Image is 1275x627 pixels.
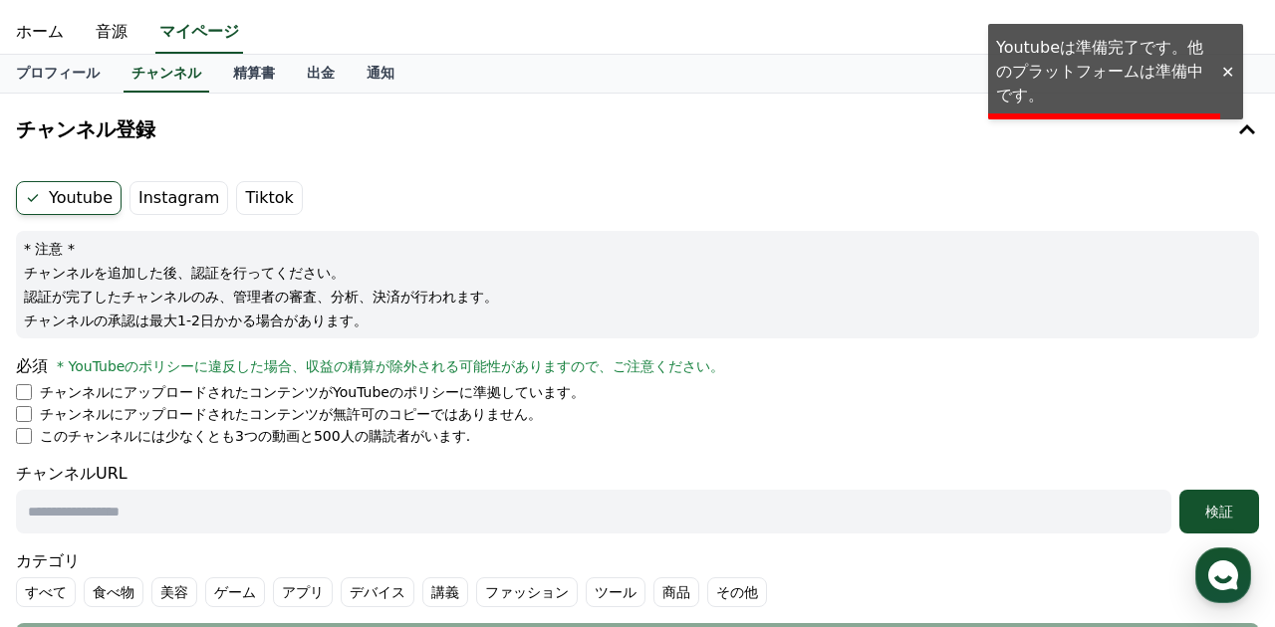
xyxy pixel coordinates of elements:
div: チャンネルURL [16,462,1259,533]
p: チャンネルの承認は最大1-2日かかる場合があります。 [24,311,1251,330]
div: 検証 [1187,502,1251,522]
a: 設定 [257,462,382,512]
label: Instagram [129,181,228,215]
a: チャンネル [124,55,209,93]
label: 美容 [151,577,197,607]
label: 講義 [422,577,468,607]
label: 商品 [653,577,699,607]
span: ホーム [51,492,87,508]
a: 通知 [351,55,410,93]
p: このチャンネルには少なくとも3つの動画と500人の購読者がいます. [40,426,470,446]
a: ホーム [6,462,131,512]
a: 精算書 [217,55,291,93]
label: アプリ [273,577,333,607]
label: その他 [707,577,767,607]
label: 食べ物 [84,577,143,607]
div: カテゴリ [16,549,1259,607]
label: ゲーム [205,577,265,607]
label: Youtube [16,181,122,215]
p: チャンネルにアップロードされたコンテンツがYouTubeのポリシーに準拠しています。 [40,382,585,402]
p: チャンネルにアップロードされたコンテンツが無許可のコピーではありません。 [40,404,542,424]
h4: チャンネル登録 [16,118,155,140]
label: デバイス [341,577,414,607]
button: チャンネル登録 [8,102,1267,157]
span: 必須 [16,356,48,375]
label: すべて [16,577,76,607]
span: * YouTubeのポリシーに違反した場合、収益の精算が除外される可能性がありますので、ご注意ください。 [57,358,724,374]
a: チャット [131,462,257,512]
span: チャット [170,493,218,509]
a: 出金 [291,55,351,93]
a: 音源 [80,12,143,54]
p: チャンネルを追加した後、認証を行ってください。 [24,263,1251,283]
p: 認証が完了したチャンネルのみ、管理者の審査、分析、決済が行われます。 [24,287,1251,307]
label: Tiktok [236,181,302,215]
label: ツール [586,577,645,607]
label: ファッション [476,577,578,607]
button: 検証 [1179,490,1259,533]
span: 設定 [308,492,332,508]
a: マイページ [155,12,243,54]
